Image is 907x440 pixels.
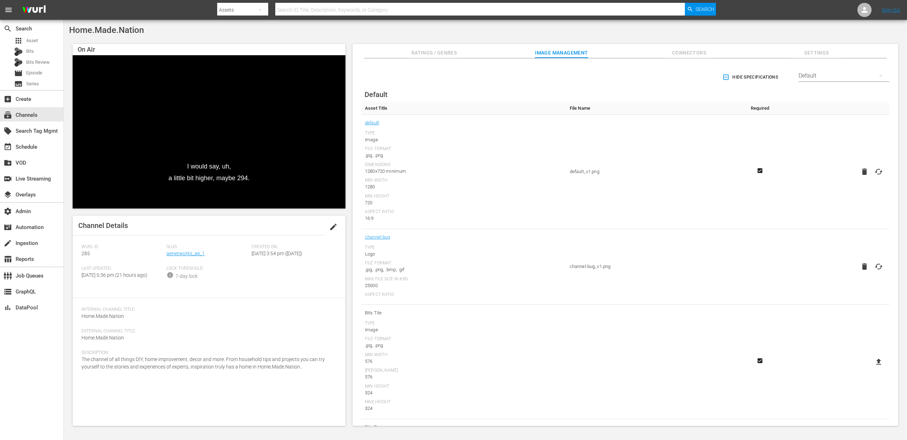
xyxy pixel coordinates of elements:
[695,3,714,16] span: Search
[26,48,34,55] span: Bits
[365,90,388,99] span: Default
[252,251,302,256] span: [DATE] 3:54 pm ([DATE])
[4,303,12,312] span: DataPool
[167,251,205,256] a: aenetworks_ae_1
[365,336,563,342] div: File Format
[365,215,563,222] div: 16:9
[81,307,333,313] span: Internal Channel Title:
[365,399,563,405] div: Max Height
[365,326,563,333] div: Image
[365,384,563,389] div: Min Height
[252,244,333,250] span: Created On:
[361,102,566,115] th: Asset Title
[738,102,782,115] th: Required
[14,36,23,45] span: Asset
[365,276,563,282] div: Max File Size In Kbs
[365,266,563,273] div: .jpg, .png, .bmp, .gif
[365,342,563,349] div: .jpg, .png
[365,373,563,381] div: 576
[365,131,563,136] div: Type
[4,223,12,232] span: Automation
[365,209,563,215] div: Aspect Ratio
[4,239,12,247] span: Ingestion
[365,183,563,190] div: 1280
[14,58,23,67] div: Bits Review
[365,194,563,199] div: Min Height
[756,167,764,174] svg: Required
[365,405,563,412] div: 324
[407,48,461,57] span: Ratings / Genres
[175,273,198,280] div: 7-day lock
[566,102,739,115] th: File Name
[365,251,563,258] div: Logo
[365,368,563,373] div: [PERSON_NAME]
[365,152,563,159] div: .jpg, .png
[365,233,390,242] a: channel-bug
[365,389,563,396] div: 324
[365,168,563,175] div: 1280x720 minimum
[365,358,563,365] div: 576
[365,178,563,183] div: Min Width
[14,69,23,78] span: Episode
[365,199,563,206] div: 720
[4,287,12,296] span: GraphQL
[167,272,174,279] span: info
[882,7,900,13] a: Sign Out
[26,80,39,87] span: Series
[566,229,739,305] td: channel-bug_v1.png
[724,74,778,81] span: Hide Specifications
[365,146,563,152] div: File Format
[81,266,163,272] span: Last Updated:
[4,159,12,167] span: VOD
[4,24,12,33] span: Search
[685,3,716,16] button: Search
[78,46,95,53] span: On Air
[365,261,563,266] div: File Format
[566,115,739,229] td: default_v1.png
[81,356,325,370] span: The channel of all things DIY, home improvement, decor and more. From household tips and projects...
[663,48,716,57] span: Connectors
[4,111,12,119] span: Channels
[4,143,12,151] span: Schedule
[365,423,563,432] span: Bits Banner
[4,127,12,135] span: Search Tag Mgmt
[799,66,889,86] div: Default
[78,221,128,230] span: Channel Details
[756,358,764,364] svg: Required
[790,48,843,57] span: Settings
[69,25,144,35] span: Home.Made.Nation
[365,118,379,127] a: default
[81,244,163,250] span: Wurl ID:
[4,255,12,263] span: Reports
[4,95,12,103] span: Create
[535,48,588,57] span: Image Management
[81,251,90,256] span: 285
[4,6,13,14] span: menu
[167,266,248,272] span: Lock Threshold:
[325,218,342,235] button: edit
[81,350,333,356] span: Description:
[329,223,338,231] span: edit
[365,292,563,298] div: Aspect Ratio
[14,80,23,88] span: Series
[17,2,51,18] img: ans4CAIJ8jUAAAAAAAAAAAAAAAAAAAAAAAAgQb4GAAAAAAAAAAAAAAAAAAAAAAAAJMjXAAAAAAAAAAAAAAAAAAAAAAAAgAT5G...
[81,313,124,319] span: Home.Made.Nation
[365,321,563,326] div: Type
[4,175,12,183] span: Live Streaming
[365,352,563,358] div: Min Width
[26,37,38,44] span: Asset
[4,207,12,216] span: Admin
[365,245,563,251] div: Type
[73,55,345,208] div: Video Player
[4,272,12,280] span: Job Queues
[81,328,333,334] span: External Channel Title:
[81,335,124,341] span: Home.Made.Nation
[14,47,23,56] div: Bits
[365,162,563,168] div: Dimensions
[26,69,42,76] span: Episode
[365,308,563,318] span: Bits Tile
[26,59,50,66] span: Bits Review
[4,190,12,199] span: Overlays
[365,282,563,289] div: 25000
[365,136,563,143] div: Image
